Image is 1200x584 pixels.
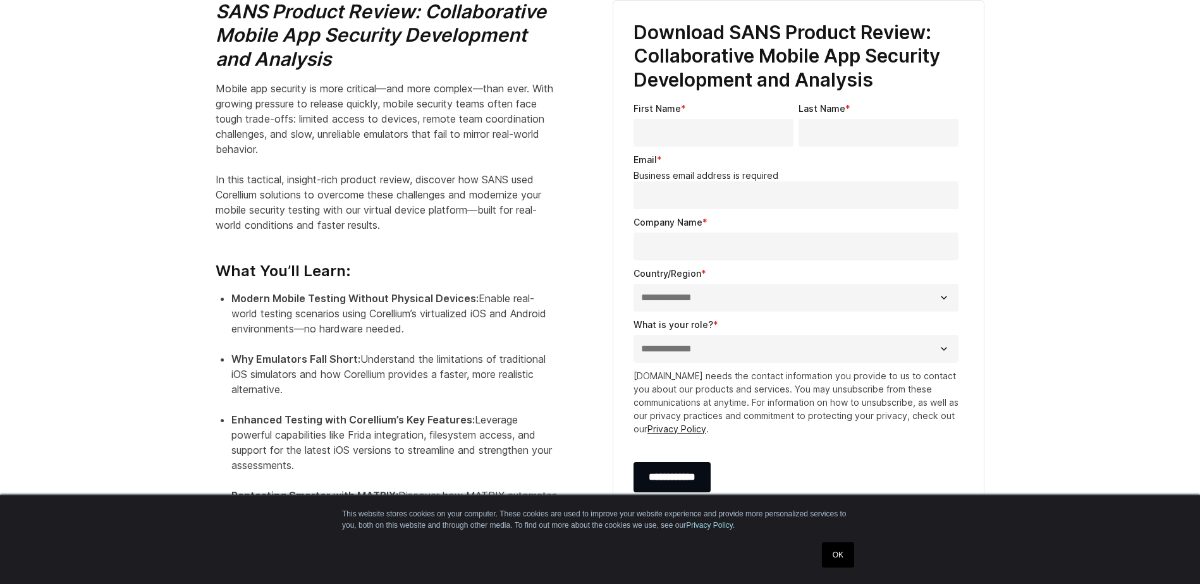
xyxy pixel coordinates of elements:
[634,268,701,279] span: Country/Region
[216,81,557,233] p: Mobile app security is more critical—and more complex—than ever. With growing pressure to release...
[799,103,845,114] span: Last Name
[822,542,854,568] a: OK
[634,217,702,228] span: Company Name
[634,21,964,92] h3: Download SANS Product Review: Collaborative Mobile App Security Development and Analysis
[342,508,858,531] p: This website stores cookies on your computer. These cookies are used to improve your website expe...
[231,353,360,365] strong: Why Emulators Fall Short:
[231,489,398,502] strong: Pentesting Smarter with MATRIX:
[231,292,479,305] strong: Modern Mobile Testing Without Physical Devices:
[634,103,681,114] span: First Name
[216,243,557,281] h4: What You’ll Learn:
[647,423,706,434] a: Privacy Policy
[634,154,657,165] span: Email
[686,521,735,530] a: Privacy Policy.
[231,351,557,412] li: Understand the limitations of traditional iOS simulators and how Corellium provides a faster, mor...
[634,170,964,181] legend: Business email address is required
[634,369,964,435] p: [DOMAIN_NAME] needs the contact information you provide to us to contact you about our products a...
[231,488,557,533] li: Discover how MATRIX automates repetitive tasks and accelerates vulnerability discovery.
[231,412,557,488] li: Leverage powerful capabilities like Frida integration, filesystem access, and support for the lat...
[231,291,557,351] li: Enable real-world testing scenarios using Corellium’s virtualized iOS and Android environments—no...
[231,413,475,426] strong: Enhanced Testing with Corellium’s Key Features:
[634,319,713,330] span: What is your role?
